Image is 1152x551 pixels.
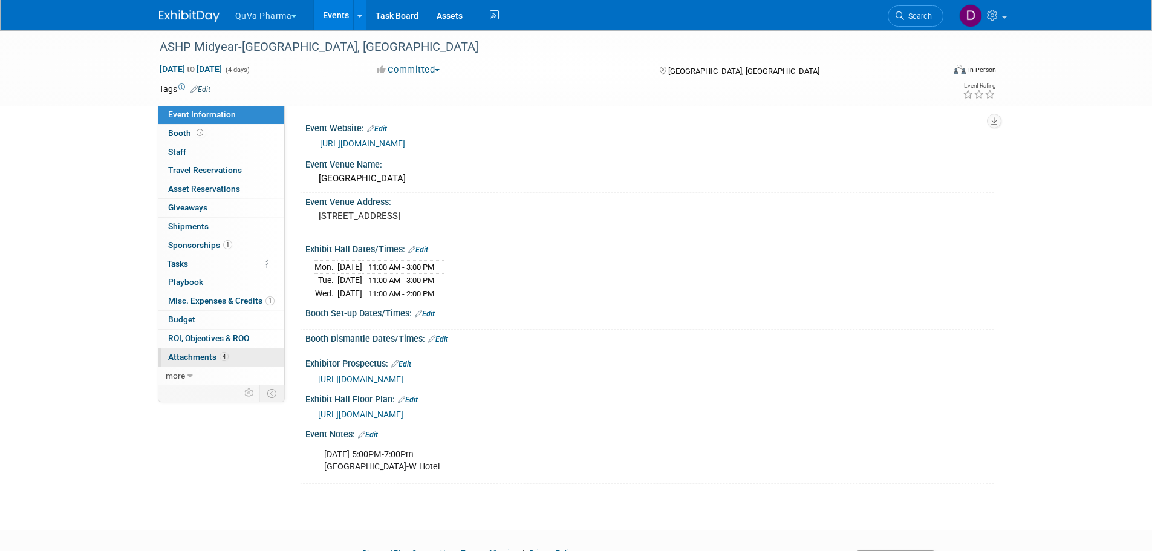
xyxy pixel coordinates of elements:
span: Booth [168,128,206,138]
a: Edit [367,125,387,133]
a: Event Information [158,106,284,124]
a: Booth [158,125,284,143]
span: Tasks [167,259,188,269]
a: Edit [408,246,428,254]
a: Attachments4 [158,348,284,367]
span: Staff [168,147,186,157]
span: [DATE] [DATE] [159,64,223,74]
td: [DATE] [337,261,362,274]
td: Toggle Event Tabs [259,385,284,401]
button: Committed [373,64,444,76]
a: Asset Reservations [158,180,284,198]
div: ASHP Midyear-[GEOGRAPHIC_DATA], [GEOGRAPHIC_DATA] [155,36,925,58]
span: [GEOGRAPHIC_DATA], [GEOGRAPHIC_DATA] [668,67,819,76]
img: Format-Inperson.png [954,65,966,74]
div: Exhibit Hall Floor Plan: [305,390,994,406]
span: Budget [168,315,195,324]
span: Search [904,11,932,21]
pre: [STREET_ADDRESS] [319,210,579,221]
span: Asset Reservations [168,184,240,194]
span: Attachments [168,352,229,362]
a: Playbook [158,273,284,292]
td: Personalize Event Tab Strip [239,385,260,401]
div: Event Venue Address: [305,193,994,208]
div: Exhibit Hall Dates/Times: [305,240,994,256]
span: (4 days) [224,66,250,74]
a: Search [888,5,943,27]
div: Booth Set-up Dates/Times: [305,304,994,320]
a: Misc. Expenses & Credits1 [158,292,284,310]
span: Giveaways [168,203,207,212]
a: [URL][DOMAIN_NAME] [320,139,405,148]
a: Shipments [158,218,284,236]
div: Exhibitor Prospectus: [305,354,994,370]
div: Booth Dismantle Dates/Times: [305,330,994,345]
a: Edit [398,396,418,404]
span: Playbook [168,277,203,287]
img: Danielle Mitchell [959,4,982,27]
a: Edit [415,310,435,318]
a: [URL][DOMAIN_NAME] [318,374,403,384]
a: Edit [190,85,210,94]
td: [DATE] [337,287,362,299]
a: more [158,367,284,385]
span: Event Information [168,109,236,119]
span: ROI, Objectives & ROO [168,333,249,343]
a: Edit [391,360,411,368]
span: Misc. Expenses & Credits [168,296,275,305]
span: 11:00 AM - 3:00 PM [368,276,434,285]
div: Event Venue Name: [305,155,994,171]
a: Giveaways [158,199,284,217]
td: [DATE] [337,274,362,287]
span: Booth not reserved yet [194,128,206,137]
div: Event Website: [305,119,994,135]
span: to [185,64,197,74]
td: Wed. [314,287,337,299]
a: Travel Reservations [158,161,284,180]
td: Tags [159,83,210,95]
img: ExhibitDay [159,10,220,22]
span: Travel Reservations [168,165,242,175]
span: 1 [265,296,275,305]
div: [GEOGRAPHIC_DATA] [314,169,984,188]
div: In-Person [968,65,996,74]
span: Sponsorships [168,240,232,250]
div: Event Rating [963,83,995,89]
div: Event Notes: [305,425,994,441]
span: 11:00 AM - 2:00 PM [368,289,434,298]
span: 11:00 AM - 3:00 PM [368,262,434,272]
div: Event Format [872,63,997,81]
a: Tasks [158,255,284,273]
td: Mon. [314,261,337,274]
a: Edit [428,335,448,344]
td: Tue. [314,274,337,287]
a: Sponsorships1 [158,236,284,255]
div: [DATE] 5:00PM-7:00Pm [GEOGRAPHIC_DATA]-W Hotel [316,443,861,479]
a: ROI, Objectives & ROO [158,330,284,348]
span: more [166,371,185,380]
a: Staff [158,143,284,161]
span: 4 [220,352,229,361]
a: [URL][DOMAIN_NAME] [318,409,403,419]
a: Edit [358,431,378,439]
a: Budget [158,311,284,329]
span: Shipments [168,221,209,231]
span: 1 [223,240,232,249]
